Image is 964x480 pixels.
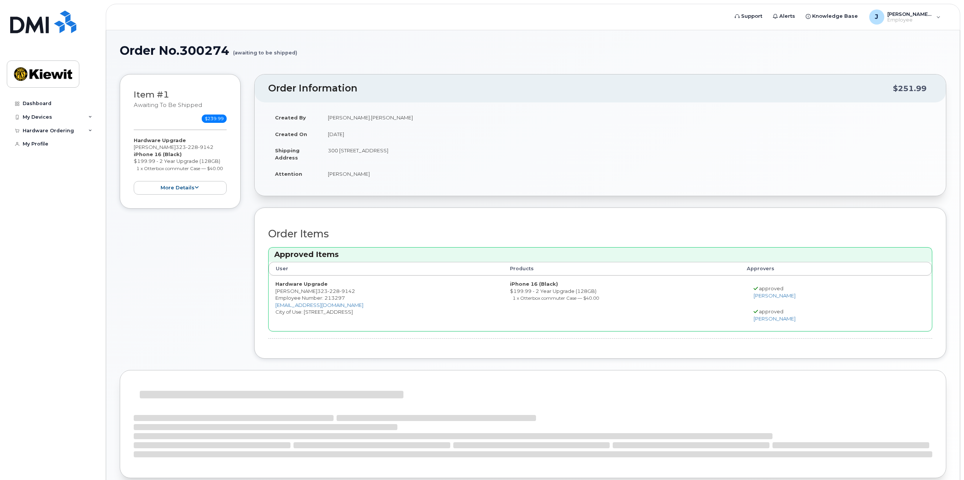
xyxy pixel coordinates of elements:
a: [PERSON_NAME] [754,316,796,322]
th: Approvers [740,262,900,276]
h2: Order Information [268,83,893,94]
span: approved [759,308,783,314]
th: Products [503,262,740,276]
td: [PERSON_NAME] [321,166,932,182]
span: 323 [317,288,355,294]
strong: Attention [275,171,302,177]
strong: Hardware Upgrade [275,281,328,287]
a: [PERSON_NAME] [754,293,796,299]
span: $239.99 [202,115,227,123]
strong: Shipping Address [275,147,300,161]
h3: Approved Items [274,249,926,260]
td: [PERSON_NAME].[PERSON_NAME] [321,109,932,126]
td: 300 [STREET_ADDRESS] [321,142,932,166]
td: [DATE] [321,126,932,142]
a: [EMAIL_ADDRESS][DOMAIN_NAME] [275,302,363,308]
strong: Hardware Upgrade [134,137,186,143]
span: 228 [328,288,340,294]
span: Employee Number: 213297 [275,295,345,301]
button: more details [134,181,227,195]
td: $199.99 - 2 Year Upgrade (128GB) [503,276,740,331]
span: 9142 [198,144,213,150]
th: User [269,262,503,276]
div: [PERSON_NAME] $199.99 - 2 Year Upgrade (128GB) [134,137,227,195]
h1: Order No.300274 [120,44,946,57]
h3: Item #1 [134,90,202,109]
span: approved [759,285,783,291]
span: 323 [176,144,213,150]
small: awaiting to be shipped [134,102,202,108]
td: [PERSON_NAME] City of Use: [STREET_ADDRESS] [269,276,503,331]
h2: Order Items [268,228,932,240]
strong: Created On [275,131,307,137]
small: (awaiting to be shipped) [233,44,297,56]
strong: iPhone 16 (Black) [510,281,558,287]
strong: iPhone 16 (Black) [134,151,182,157]
span: 228 [186,144,198,150]
span: 9142 [340,288,355,294]
div: $251.99 [893,81,927,96]
small: 1 x Otterbox commuter Case — $40.00 [136,166,223,171]
small: 1 x Otterbox commuter Case — $40.00 [513,295,599,301]
strong: Created By [275,115,306,121]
